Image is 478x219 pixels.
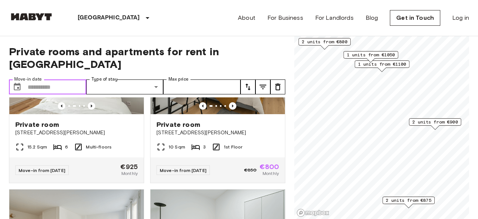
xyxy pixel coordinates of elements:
[315,13,354,22] a: For Landlords
[229,102,236,110] button: Previous image
[270,79,285,94] button: tune
[355,60,410,72] div: Map marker
[263,170,279,177] span: Monthly
[9,13,54,21] img: Habyt
[240,79,255,94] button: tune
[15,120,59,129] span: Private room
[10,79,25,94] button: Choose date
[199,102,207,110] button: Previous image
[88,102,95,110] button: Previous image
[160,168,207,173] span: Move-in from [DATE]
[78,13,140,22] p: [GEOGRAPHIC_DATA]
[86,144,112,150] span: Multi-floors
[238,13,255,22] a: About
[452,13,469,22] a: Log in
[27,144,47,150] span: 15.2 Sqm
[168,76,189,82] label: Max price
[267,13,303,22] a: For Business
[382,197,435,208] div: Map marker
[344,51,398,63] div: Map marker
[120,163,138,170] span: €925
[409,118,461,130] div: Map marker
[91,76,118,82] label: Type of stay
[255,79,270,94] button: tune
[386,197,431,204] span: 2 units from €875
[58,102,65,110] button: Previous image
[390,10,440,26] a: Get in Touch
[19,168,65,173] span: Move-in from [DATE]
[302,38,347,45] span: 2 units from €800
[15,129,138,137] span: [STREET_ADDRESS][PERSON_NAME]
[366,13,378,22] a: Blog
[65,144,68,150] span: 6
[150,24,285,183] a: Marketing picture of unit FR-18-002-015-03HPrevious imagePrevious imagePrivate room[STREET_ADDRES...
[347,51,395,58] span: 1 units from €1050
[14,76,42,82] label: Move-in date
[203,144,206,150] span: 3
[260,163,279,170] span: €800
[358,61,406,68] span: 1 units from €1100
[168,144,185,150] span: 10 Sqm
[297,209,329,217] a: Mapbox logo
[298,38,351,50] div: Map marker
[9,45,285,71] span: Private rooms and apartments for rent in [GEOGRAPHIC_DATA]
[224,144,242,150] span: 1st Floor
[156,129,279,137] span: [STREET_ADDRESS][PERSON_NAME]
[412,119,458,125] span: 2 units from €900
[156,120,200,129] span: Private room
[244,167,257,173] span: €850
[121,170,138,177] span: Monthly
[9,24,144,183] a: Previous imagePrevious imagePrivate room[STREET_ADDRESS][PERSON_NAME]15.2 Sqm6Multi-floorsMove-in...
